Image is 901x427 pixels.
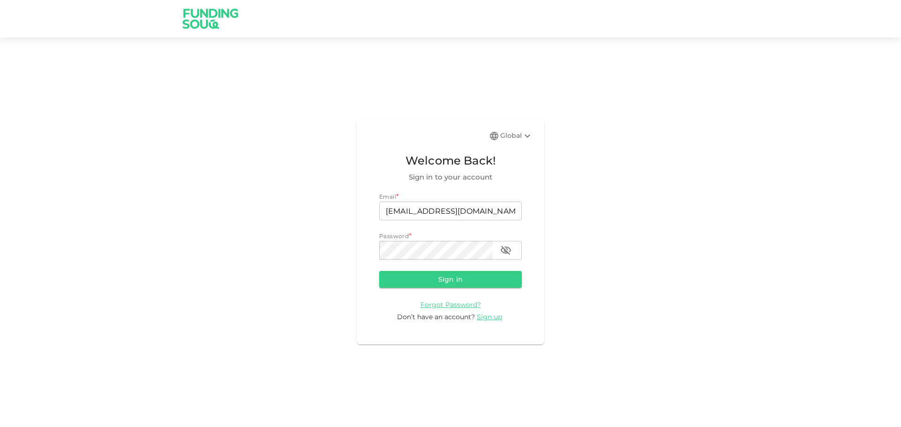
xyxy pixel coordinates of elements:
[420,300,481,309] a: Forgot Password?
[379,152,522,170] span: Welcome Back!
[397,313,475,321] span: Don’t have an account?
[379,241,493,260] input: password
[379,172,522,183] span: Sign in to your account
[379,271,522,288] button: Sign in
[379,193,396,200] span: Email
[420,300,481,309] span: Forgot Password?
[379,232,409,240] span: Password
[379,202,522,220] input: email
[477,313,502,321] span: Sign up
[500,130,533,142] div: Global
